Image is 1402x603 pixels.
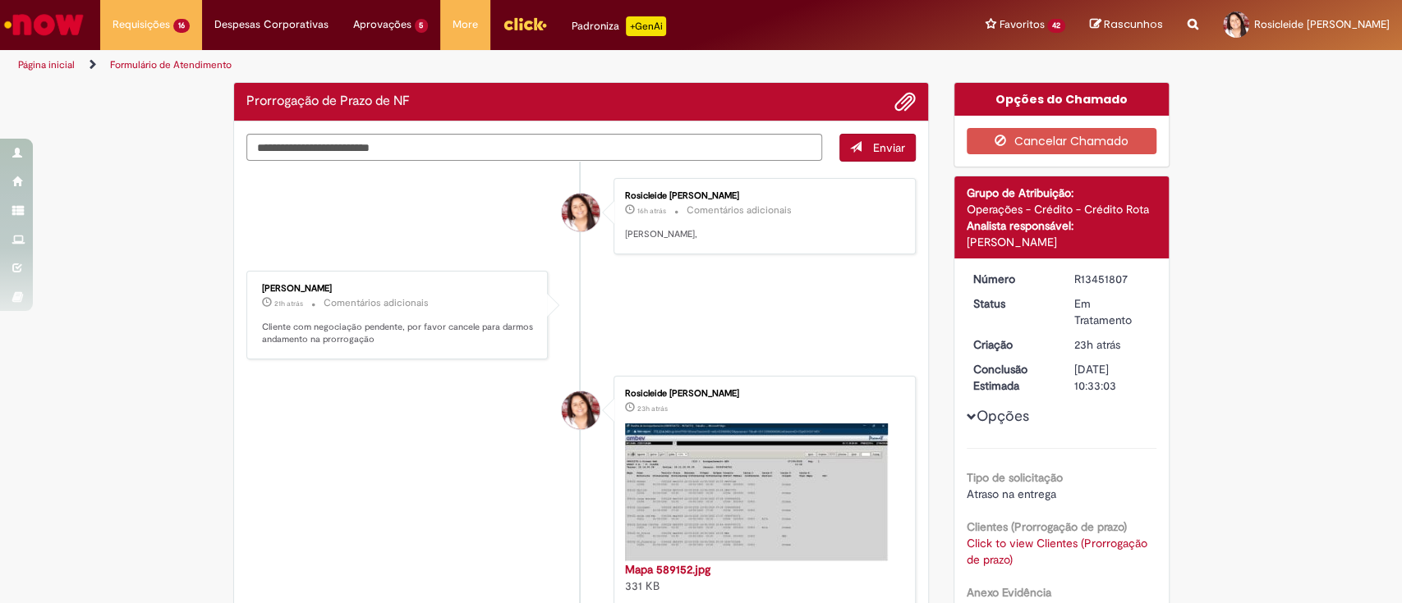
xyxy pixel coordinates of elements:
[873,140,905,155] span: Enviar
[1254,17,1390,31] span: Rosicleide [PERSON_NAME]
[625,228,899,241] p: [PERSON_NAME],
[503,11,547,36] img: click_logo_yellow_360x200.png
[246,134,823,162] textarea: Digite sua mensagem aqui...
[967,519,1127,534] b: Clientes (Prorrogação de prazo)
[2,8,86,41] img: ServiceNow
[961,295,1062,312] dt: Status
[562,194,600,231] div: Rosicleide De Fatima Cabral Moraes
[324,296,429,310] small: Comentários adicionais
[625,561,899,594] div: 331 KB
[967,201,1156,217] div: Operações - Crédito - Crédito Rota
[415,19,429,33] span: 5
[1074,336,1151,353] div: 27/08/2025 11:16:04
[967,128,1156,154] button: Cancelar Chamado
[967,585,1051,600] b: Anexo Evidência
[1047,19,1065,33] span: 42
[18,58,75,71] a: Página inicial
[1104,16,1163,32] span: Rascunhos
[246,94,410,109] h2: Prorrogação de Prazo de NF Histórico de tíquete
[961,271,1062,287] dt: Número
[961,336,1062,353] dt: Criação
[12,50,922,80] ul: Trilhas de página
[110,58,232,71] a: Formulário de Atendimento
[967,470,1063,485] b: Tipo de solicitação
[839,134,916,162] button: Enviar
[999,16,1044,33] span: Favoritos
[1074,295,1151,328] div: Em Tratamento
[626,16,666,36] p: +GenAi
[637,404,668,413] time: 27/08/2025 11:15:56
[1074,361,1151,394] div: [DATE] 10:33:03
[173,19,190,33] span: 16
[274,299,303,308] time: 27/08/2025 13:43:05
[262,284,536,294] div: [PERSON_NAME]
[1090,17,1163,33] a: Rascunhos
[214,16,329,33] span: Despesas Corporativas
[967,217,1156,234] div: Analista responsável:
[637,206,666,216] time: 27/08/2025 18:33:58
[637,404,668,413] span: 23h atrás
[625,562,710,577] a: Mapa 589152.jpg
[562,391,600,429] div: Rosicleide De Fatima Cabral Moraes
[353,16,411,33] span: Aprovações
[967,536,1147,567] a: Click to view Clientes (Prorrogação de prazo)
[262,321,536,346] p: Cliente com negociação pendente, por favor cancele para darmos andamento na prorrogação
[1074,271,1151,287] div: R13451807
[453,16,478,33] span: More
[687,203,792,217] small: Comentários adicionais
[967,234,1156,250] div: [PERSON_NAME]
[625,389,899,399] div: Rosicleide [PERSON_NAME]
[274,299,303,308] span: 21h atrás
[625,191,899,201] div: Rosicleide [PERSON_NAME]
[1074,337,1120,352] span: 23h atrás
[637,206,666,216] span: 16h atrás
[113,16,170,33] span: Requisições
[572,16,666,36] div: Padroniza
[961,361,1062,394] dt: Conclusão Estimada
[894,91,916,112] button: Adicionar anexos
[954,83,1169,116] div: Opções do Chamado
[967,185,1156,201] div: Grupo de Atribuição:
[967,487,1056,501] span: Atraso na entrega
[1074,337,1120,352] time: 27/08/2025 11:16:04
